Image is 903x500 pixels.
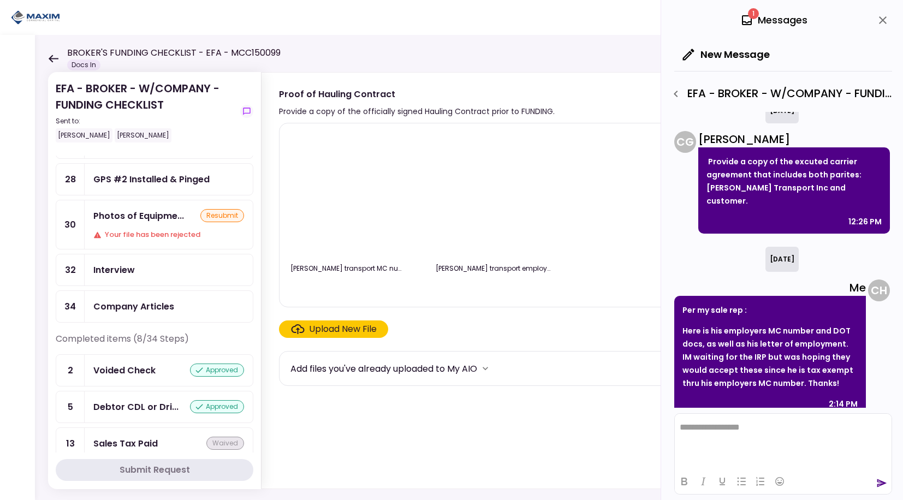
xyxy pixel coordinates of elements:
[765,247,799,272] div: [DATE]
[190,400,244,413] div: approved
[93,400,179,414] div: Debtor CDL or Driver License
[206,437,244,450] div: waived
[713,474,732,489] button: Underline
[675,474,693,489] button: Bold
[93,229,244,240] div: Your file has been rejected
[93,437,158,450] div: Sales Tax Paid
[674,40,779,69] button: New Message
[477,360,494,377] button: more
[120,463,190,477] div: Submit Request
[309,323,377,336] div: Upload New File
[56,291,85,322] div: 34
[56,290,253,323] a: 34Company Articles
[874,11,892,29] button: close
[829,397,858,410] div: 2:14 PM
[682,303,858,317] p: Per my sale rep :
[56,80,236,142] div: EFA - BROKER - W/COMPANY - FUNDING CHECKLIST
[56,428,85,459] div: 13
[56,459,253,481] button: Submit Request
[706,155,882,207] p: Provide a copy of the excuted carrier agreement that includes both parites: [PERSON_NAME] Transpo...
[732,474,751,489] button: Bullet list
[698,131,890,147] div: [PERSON_NAME]
[93,300,174,313] div: Company Articles
[67,46,281,59] h1: BROKER'S FUNDING CHECKLIST - EFA - MCC150099
[56,332,253,354] div: Completed items (8/34 Steps)
[56,254,253,286] a: 32Interview
[115,128,171,142] div: [PERSON_NAME]
[56,391,253,423] a: 5Debtor CDL or Driver Licenseapproved
[436,264,550,273] div: Usher transport employment letter.jpg
[93,209,184,223] div: Photos of Equipment Exterior
[56,164,85,195] div: 28
[67,59,100,70] div: Docs In
[200,209,244,222] div: resubmit
[261,72,881,489] div: Proof of Hauling ContractProvide a copy of the officially signed Hauling Contract prior to FUNDIN...
[667,85,892,103] div: EFA - BROKER - W/COMPANY - FUNDING CHECKLIST - Proof of Hauling Contract
[675,414,892,468] iframe: Rich Text Area
[56,116,236,126] div: Sent to:
[93,364,156,377] div: Voided Check
[740,12,807,28] div: Messages
[279,105,555,118] div: Provide a copy of the officially signed Hauling Contract prior to FUNDING.
[694,474,712,489] button: Italic
[751,474,770,489] button: Numbered list
[56,391,85,422] div: 5
[674,131,696,153] div: C G
[279,320,388,338] span: Click here to upload the required document
[682,325,853,389] span: Here is his employers MC number and DOT docs, as well as his letter of employment. IM waiting for...
[56,254,85,285] div: 32
[290,362,477,376] div: Add files you've already uploaded to My AIO
[876,478,887,489] button: send
[868,279,890,301] div: C H
[11,9,60,26] img: Partner icon
[93,172,210,186] div: GPS #2 Installed & Pinged
[290,264,405,273] div: Usher transport MC number and DOT.jpg
[240,105,253,118] button: show-messages
[56,163,253,195] a: 28GPS #2 Installed & Pinged
[56,355,85,386] div: 2
[56,200,253,249] a: 30Photos of Equipment ExteriorresubmitYour file has been rejected
[56,354,253,386] a: 2Voided Checkapproved
[56,427,253,460] a: 13Sales Tax Paidwaived
[848,215,882,228] div: 12:26 PM
[279,87,555,101] div: Proof of Hauling Contract
[56,200,85,249] div: 30
[674,279,866,296] div: Me
[748,8,759,19] span: 1
[56,128,112,142] div: [PERSON_NAME]
[93,263,135,277] div: Interview
[190,364,244,377] div: approved
[770,474,789,489] button: Emojis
